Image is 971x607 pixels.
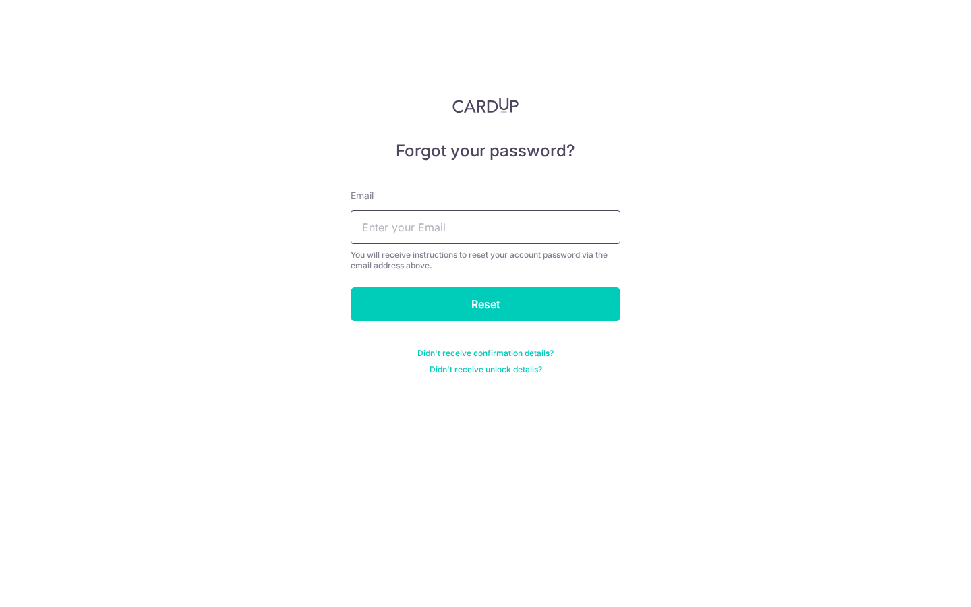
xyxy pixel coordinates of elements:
[351,189,374,202] label: Email
[351,287,620,321] input: Reset
[351,210,620,244] input: Enter your Email
[351,250,620,271] div: You will receive instructions to reset your account password via the email address above.
[452,97,519,113] img: CardUp Logo
[351,140,620,162] h5: Forgot your password?
[417,348,554,359] a: Didn't receive confirmation details?
[430,364,542,375] a: Didn't receive unlock details?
